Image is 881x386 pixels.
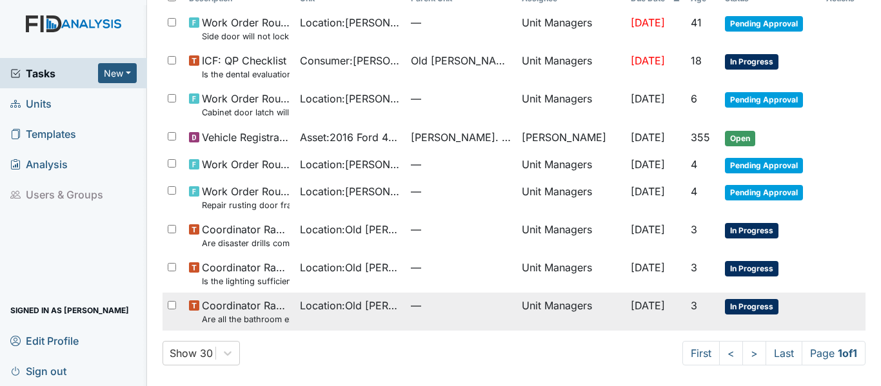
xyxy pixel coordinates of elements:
[300,15,401,30] span: Location : [PERSON_NAME]. ICF
[411,184,511,199] span: —
[691,299,697,312] span: 3
[517,86,626,124] td: Unit Managers
[631,54,665,67] span: [DATE]
[202,91,290,119] span: Work Order Routine Cabinet door latch will not lock.
[691,92,697,105] span: 6
[411,15,511,30] span: —
[691,131,710,144] span: 355
[691,16,702,29] span: 41
[725,261,778,276] span: In Progress
[411,157,511,172] span: —
[202,15,290,43] span: Work Order Routine Side door will not lock.
[691,223,697,236] span: 3
[725,54,778,70] span: In Progress
[631,158,665,171] span: [DATE]
[631,223,665,236] span: [DATE]
[725,16,803,32] span: Pending Approval
[411,260,511,275] span: —
[838,347,857,360] strong: 1 of 1
[411,298,511,313] span: —
[682,341,720,365] a: First
[631,92,665,105] span: [DATE]
[98,63,137,83] button: New
[202,106,290,119] small: Cabinet door latch will not lock.
[10,361,66,381] span: Sign out
[691,261,697,274] span: 3
[300,91,401,106] span: Location : [PERSON_NAME]. ICF
[10,331,79,351] span: Edit Profile
[766,341,802,365] a: Last
[517,217,626,255] td: Unit Managers
[517,124,626,151] td: [PERSON_NAME]
[631,131,665,144] span: [DATE]
[725,92,803,108] span: Pending Approval
[202,275,290,287] small: Is the lighting sufficient?
[202,157,290,172] span: Work Order Routine
[517,255,626,293] td: Unit Managers
[517,48,626,86] td: Unit Managers
[202,199,290,211] small: Repair rusting door frame in staff bathroom.
[631,299,665,312] span: [DATE]
[300,53,401,68] span: Consumer : [PERSON_NAME]
[517,179,626,217] td: Unit Managers
[170,345,213,361] div: Show 30
[202,222,290,249] span: Coordinator Random Are disaster drills completed as scheduled?
[10,124,76,144] span: Templates
[202,313,290,325] small: Are all the bathroom exhaust fan covers clean and dust free?
[631,261,665,274] span: [DATE]
[10,300,129,320] span: Signed in as [PERSON_NAME]
[411,222,511,237] span: —
[691,158,697,171] span: 4
[411,53,511,68] span: Old [PERSON_NAME].
[300,130,401,145] span: Asset : 2016 Ford 48952
[725,299,778,314] span: In Progress
[202,184,290,211] span: Work Order Routine Repair rusting door frame in staff bathroom.
[725,223,778,238] span: In Progress
[725,158,803,173] span: Pending Approval
[300,222,401,237] span: Location : Old [PERSON_NAME].
[411,91,511,106] span: —
[725,131,755,146] span: Open
[202,130,290,145] span: Vehicle Registration
[411,130,511,145] span: [PERSON_NAME]. ICF
[202,68,290,81] small: Is the dental evaluation current? (document the date, oral rating, and goal # if needed in the co...
[202,237,290,249] small: Are disaster drills completed as scheduled?
[802,341,866,365] span: Page
[517,151,626,179] td: Unit Managers
[631,185,665,198] span: [DATE]
[300,298,401,313] span: Location : Old [PERSON_NAME].
[631,16,665,29] span: [DATE]
[300,184,401,199] span: Location : [PERSON_NAME]. ICF
[10,66,98,81] a: Tasks
[202,260,290,287] span: Coordinator Random Is the lighting sufficient?
[202,30,290,43] small: Side door will not lock.
[300,260,401,275] span: Location : Old [PERSON_NAME].
[300,157,401,172] span: Location : [PERSON_NAME]. ICF
[682,341,866,365] nav: task-pagination
[10,93,52,113] span: Units
[691,185,697,198] span: 4
[719,341,743,365] a: <
[691,54,702,67] span: 18
[202,53,290,81] span: ICF: QP Checklist Is the dental evaluation current? (document the date, oral rating, and goal # i...
[742,341,766,365] a: >
[517,10,626,48] td: Unit Managers
[517,293,626,331] td: Unit Managers
[10,154,68,174] span: Analysis
[202,298,290,325] span: Coordinator Random Are all the bathroom exhaust fan covers clean and dust free?
[725,185,803,200] span: Pending Approval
